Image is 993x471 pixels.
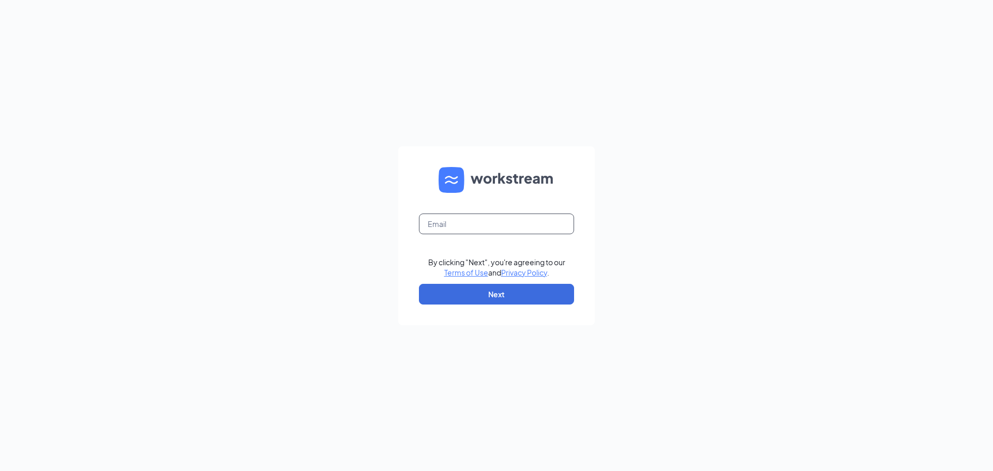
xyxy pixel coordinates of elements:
[419,284,574,305] button: Next
[419,214,574,234] input: Email
[428,257,565,278] div: By clicking "Next", you're agreeing to our and .
[439,167,554,193] img: WS logo and Workstream text
[444,268,488,277] a: Terms of Use
[501,268,547,277] a: Privacy Policy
